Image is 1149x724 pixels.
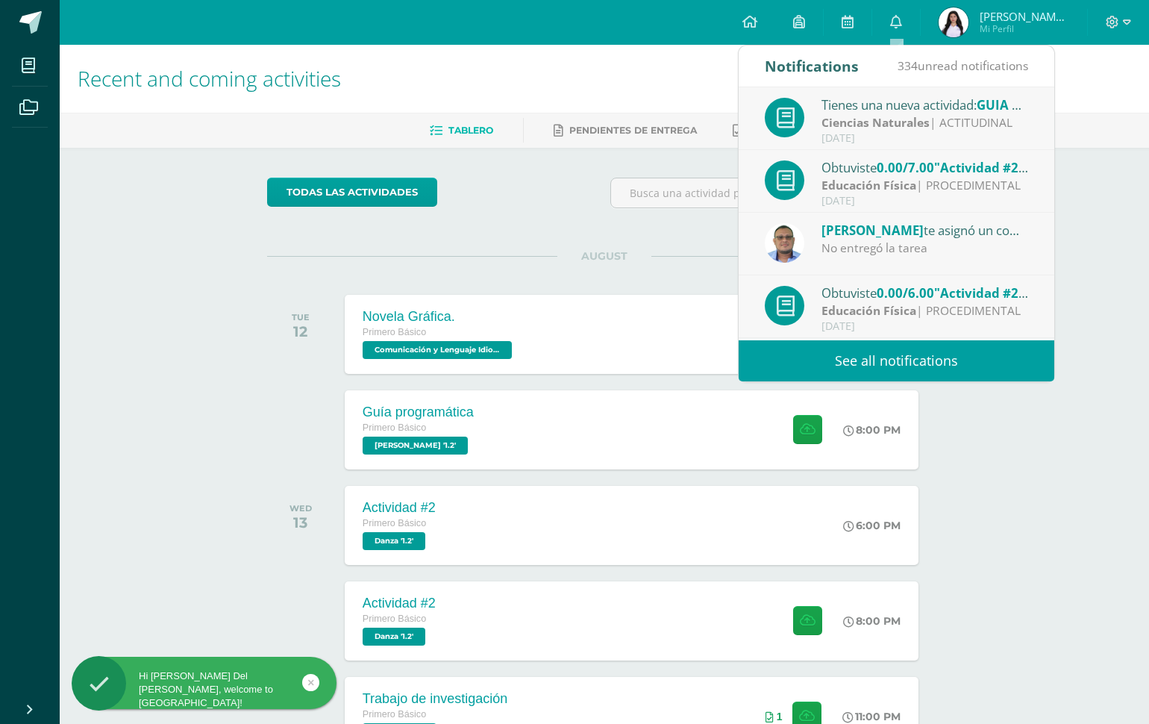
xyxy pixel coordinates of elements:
[821,114,930,131] strong: Ciencias Naturales
[877,159,934,176] span: 0.00/7.00
[363,341,512,359] span: Comunicación y Lenguaje Idioma Español '1.2'
[821,283,1029,302] div: Obtuviste en
[821,177,916,193] strong: Educación Física
[267,178,437,207] a: todas las Actividades
[821,114,1029,131] div: | ACTITUDINAL
[363,709,426,720] span: Primero Básico
[363,532,425,550] span: Danza '1.2'
[363,437,468,455] span: PEREL '1.2'
[611,178,942,207] input: Busca una actividad próxima aquí...
[292,312,310,322] div: TUE
[821,320,1029,333] div: [DATE]
[939,7,968,37] img: 9c1d38f887ea799b3e34c9895ff72d0c.png
[739,340,1054,381] a: See all notifications
[898,57,918,74] span: 334
[877,284,934,302] span: 0.00/6.00
[821,222,924,239] span: [PERSON_NAME]
[363,596,436,611] div: Actividad #2
[934,284,1028,302] span: "Actividad #2"
[934,159,1028,176] span: "Actividad #2"
[821,302,1029,319] div: | PROCEDIMENTAL
[843,614,901,628] div: 8:00 PM
[363,327,426,337] span: Primero Básico
[821,157,1029,177] div: Obtuviste en
[977,96,1114,113] span: GUIA PROGRAMATICA
[777,711,783,723] span: 1
[289,514,312,531] div: 13
[78,64,341,93] span: Recent and coming activities
[980,22,1069,35] span: Mi Perfil
[363,422,426,433] span: Primero Básico
[363,691,507,707] div: Trabajo de investigación
[363,518,426,528] span: Primero Básico
[363,628,425,646] span: Danza '1.2'
[733,119,815,143] a: Entregadas
[72,670,336,711] div: Hi [PERSON_NAME] Del [PERSON_NAME], welcome to [GEOGRAPHIC_DATA]!
[843,519,901,532] div: 6:00 PM
[292,322,310,340] div: 12
[821,195,1029,207] div: [DATE]
[363,500,436,516] div: Actividad #2
[569,125,697,136] span: Pendientes de entrega
[821,220,1029,240] div: te asignó un comentario en 'Actividad #2' para 'Educación Física'
[821,132,1029,145] div: [DATE]
[765,46,859,87] div: Notifications
[766,711,783,723] div: Archivos entregados
[821,240,1029,257] div: No entregó la tarea
[363,614,426,624] span: Primero Básico
[289,503,312,514] div: WED
[554,119,697,143] a: Pendientes de entrega
[448,125,493,136] span: Tablero
[842,710,901,723] div: 11:00 PM
[363,405,474,420] div: Guía programática
[557,249,651,263] span: AUGUST
[765,223,804,263] img: 2b8a8d37dfce9e9e6e54bdeb0b7e5ca7.png
[898,57,1028,74] span: unread notifications
[430,119,493,143] a: Tablero
[363,309,516,325] div: Novela Gráfica.
[821,95,1029,114] div: Tienes una nueva actividad:
[821,302,916,319] strong: Educación Física
[843,423,901,437] div: 8:00 PM
[821,177,1029,194] div: | PROCEDIMENTAL
[980,9,1069,24] span: [PERSON_NAME] Del [PERSON_NAME]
